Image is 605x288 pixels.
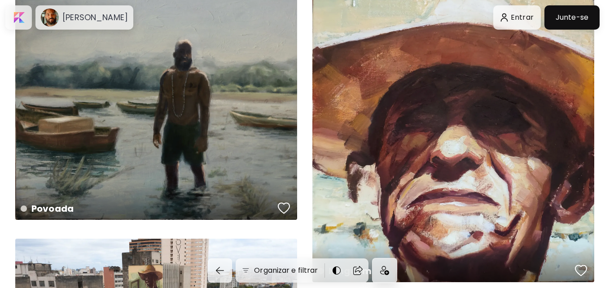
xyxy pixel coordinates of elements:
h6: Organizar e filtrar [254,265,318,276]
a: back [208,258,236,283]
a: Junte-se [544,5,600,30]
img: icon [380,266,389,275]
button: back [208,258,232,283]
img: back [215,265,225,276]
h6: [PERSON_NAME] [62,12,128,23]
